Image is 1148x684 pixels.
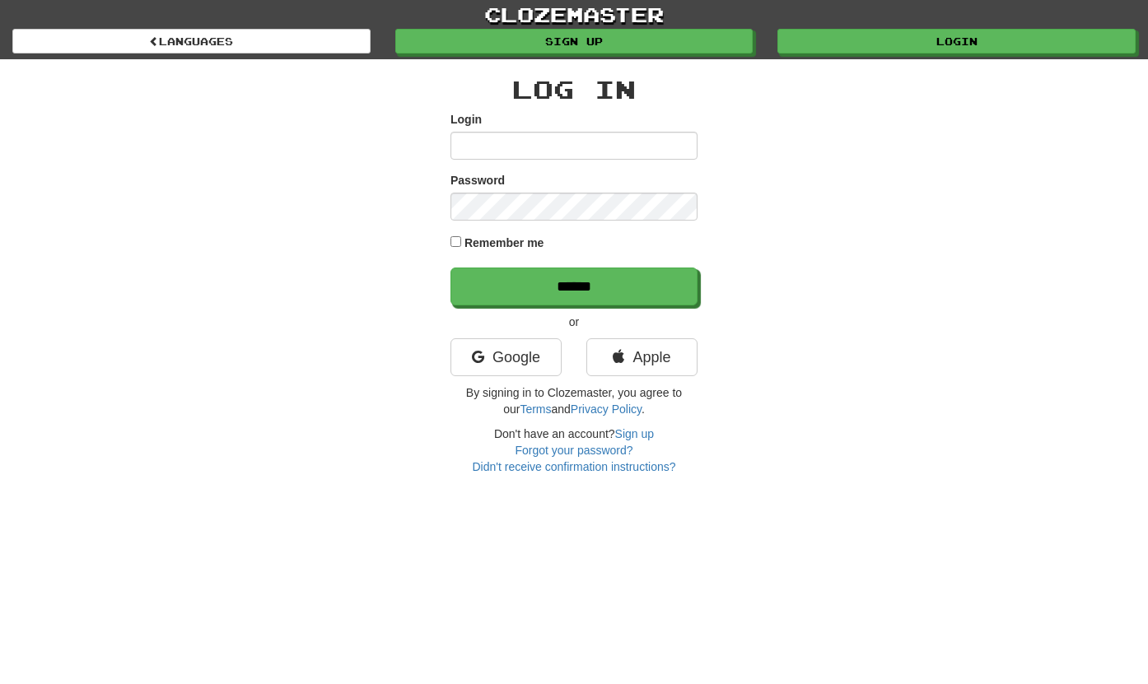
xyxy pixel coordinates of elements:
a: Sign up [395,29,754,54]
a: Languages [12,29,371,54]
a: Apple [586,338,698,376]
p: By signing in to Clozemaster, you agree to our and . [450,384,698,417]
label: Login [450,111,482,128]
a: Google [450,338,562,376]
label: Remember me [464,235,544,251]
a: Sign up [615,427,654,440]
h2: Log In [450,76,698,103]
a: Didn't receive confirmation instructions? [472,460,675,473]
div: Don't have an account? [450,426,698,475]
p: or [450,314,698,330]
a: Login [777,29,1136,54]
a: Privacy Policy [571,402,642,416]
a: Forgot your password? [515,444,632,457]
a: Terms [520,402,551,416]
label: Password [450,172,505,188]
